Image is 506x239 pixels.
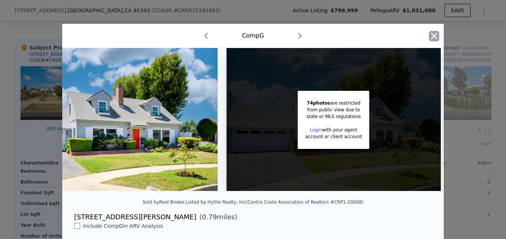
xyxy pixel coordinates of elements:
[186,200,364,205] div: Listed by Hythe Realty, Inc (Contra Costa Association of Realtors #CRP1-20008)
[242,31,264,40] div: Comp G
[322,127,357,133] span: with your agent
[80,223,166,229] span: Include Comp G in ARV Analysis
[310,127,322,133] a: Login
[305,133,362,140] div: account or client account
[3,48,218,191] img: Property Img
[196,212,237,222] span: ( miles)
[305,100,362,106] div: are restricted
[202,213,217,221] span: 0.79
[305,113,362,120] div: state or MLS regulations
[305,106,362,113] div: from public view due to
[74,212,196,222] div: [STREET_ADDRESS][PERSON_NAME]
[307,101,330,106] span: 74 photos
[143,200,186,205] div: Sold by Real Broker .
